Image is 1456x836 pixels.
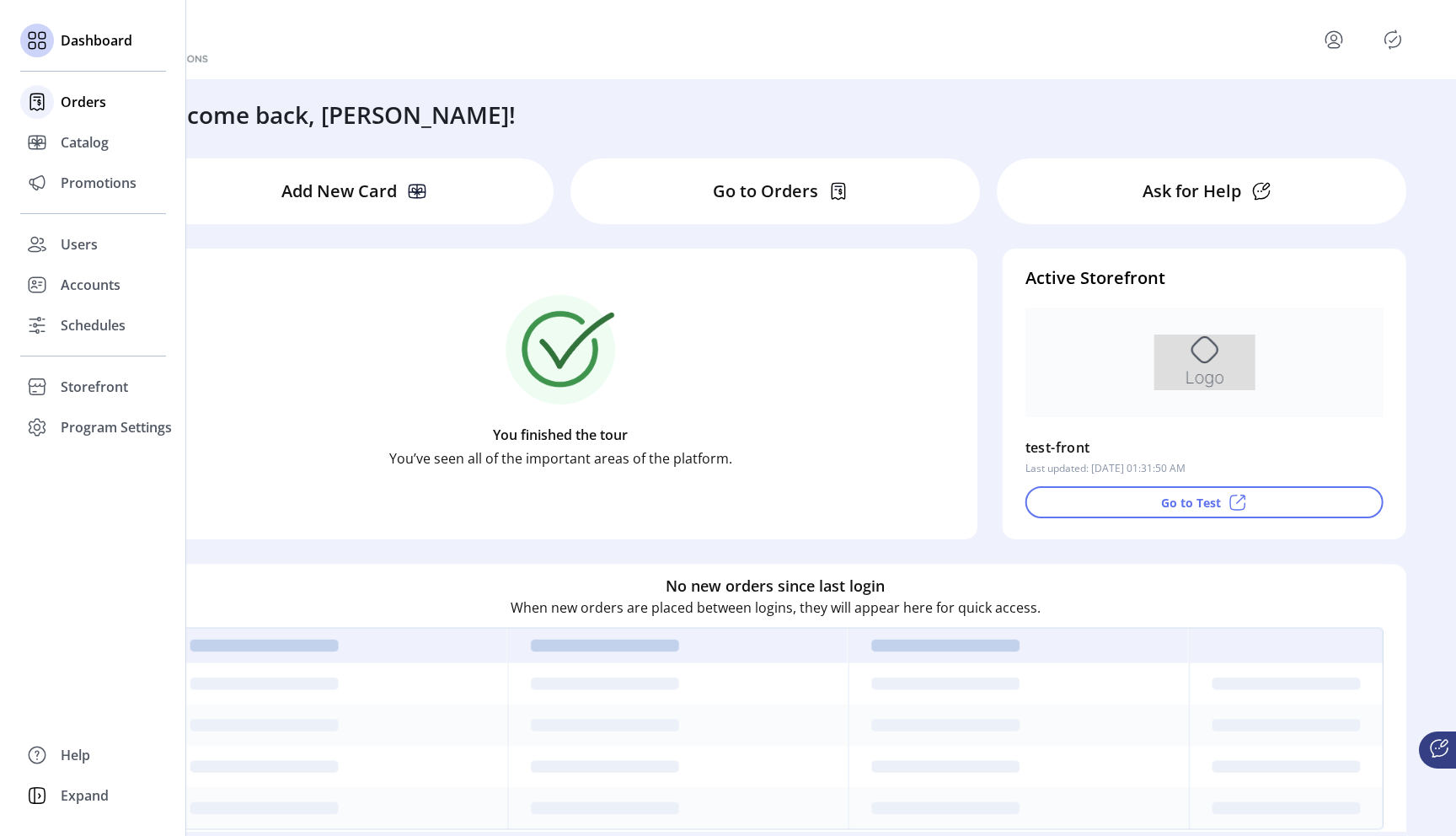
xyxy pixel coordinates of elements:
[61,785,109,806] span: Expand
[493,425,628,445] p: You finished the tour
[61,92,106,112] span: Orders
[61,315,126,335] span: Schedules
[281,179,397,204] p: Add New Card
[61,745,90,765] span: Help
[1143,179,1241,204] p: Ask for Help
[145,97,516,132] h3: Welcome back, [PERSON_NAME]!
[61,30,132,51] span: Dashboard
[61,173,136,193] span: Promotions
[1379,26,1406,53] button: Publisher Panel
[1025,434,1090,461] p: test-front
[61,417,172,437] span: Program Settings
[61,132,109,153] span: Catalog
[389,448,732,469] p: You’ve seen all of the important areas of the platform.
[61,234,98,255] span: Users
[1025,461,1186,476] p: Last updated: [DATE] 01:31:50 AM
[1025,265,1384,291] h4: Active Storefront
[511,598,1041,618] p: When new orders are placed between logins, they will appear here for quick access.
[61,275,120,295] span: Accounts
[61,377,128,397] span: Storefront
[713,179,818,204] p: Go to Orders
[1025,486,1384,518] button: Go to Test
[1320,26,1347,53] button: menu
[666,575,885,598] h6: No new orders since last login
